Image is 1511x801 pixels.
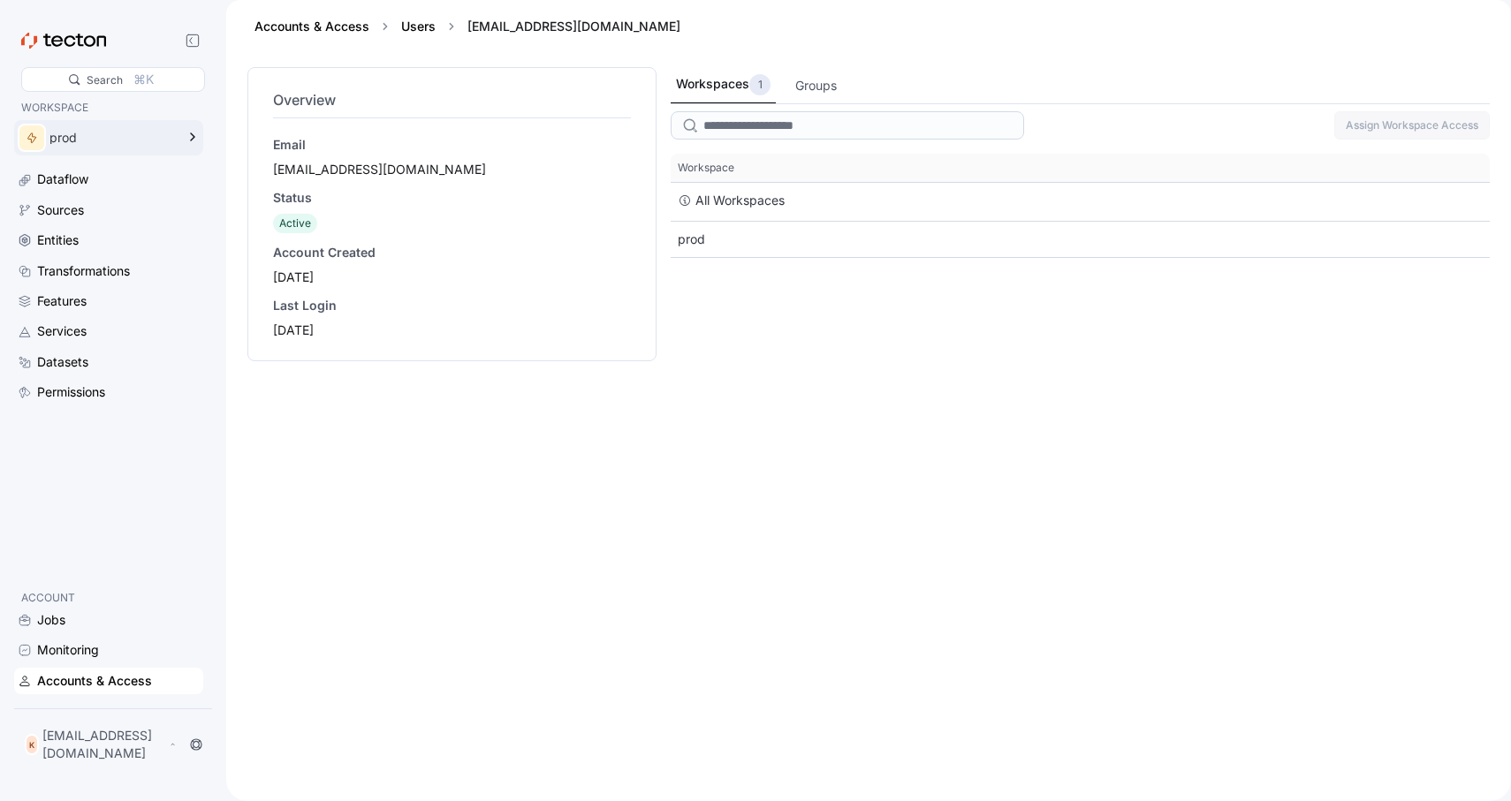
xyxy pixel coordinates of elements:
a: Transformations [14,258,203,284]
a: Accounts & Access [14,668,203,694]
a: Users [401,19,436,34]
a: Jobs [14,607,203,633]
a: Services [14,318,203,344]
div: Entities [37,230,79,250]
a: Accounts & Access [254,19,369,34]
span: Assign Workspace Access [1346,112,1478,139]
div: K [25,734,39,755]
div: Accounts & Access [37,671,152,691]
div: prod [49,132,175,144]
a: Monitoring [14,637,203,663]
div: Transformations [37,261,130,281]
p: [EMAIL_ADDRESS][DOMAIN_NAME] [42,727,165,762]
div: Last Login [273,297,631,314]
div: Groups [795,76,837,95]
div: [DATE] [273,268,631,286]
div: Services [37,321,87,341]
div: [EMAIL_ADDRESS][DOMAIN_NAME] [460,18,687,35]
span: Active [279,216,311,230]
a: Permissions [14,379,203,405]
div: Jobs [37,610,65,630]
div: [DATE] [273,321,631,339]
div: Monitoring [37,640,99,660]
div: prod [671,222,1490,257]
p: WORKSPACE [21,99,196,117]
div: Sources [37,200,84,220]
button: Assign Workspace Access [1334,111,1490,140]
a: Entities [14,227,203,253]
div: [EMAIL_ADDRESS][DOMAIN_NAME] [273,161,631,178]
div: Status [273,189,631,207]
div: Dataflow [37,170,88,189]
div: Account Created [273,244,631,261]
span: Workspace [678,161,734,175]
div: Search⌘K [21,67,205,92]
div: Email [273,136,631,154]
div: ⌘K [133,70,154,89]
div: Search [87,72,123,88]
div: Workspaces [676,74,771,95]
div: All Workspaces [695,190,785,211]
p: ACCOUNT [21,589,196,607]
h4: Overview [273,89,631,110]
a: Dataflow [14,166,203,193]
a: Datasets [14,349,203,375]
p: 1 [758,76,763,94]
div: Datasets [37,352,88,372]
a: Sources [14,197,203,223]
div: Permissions [37,382,105,402]
div: Features [37,291,87,311]
a: Features [14,288,203,314]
